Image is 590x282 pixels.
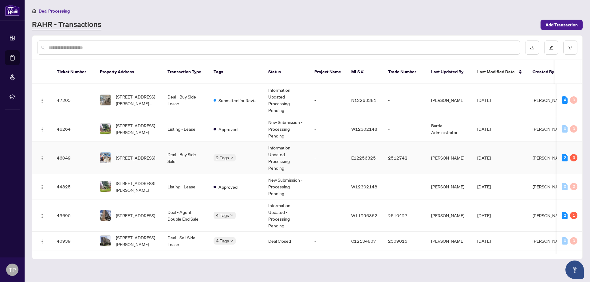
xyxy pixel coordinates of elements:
[351,155,376,160] span: E12256325
[570,96,577,104] div: 0
[570,125,577,133] div: 0
[32,9,36,13] span: home
[40,214,45,218] img: Logo
[477,97,491,103] span: [DATE]
[533,213,566,218] span: [PERSON_NAME]
[309,142,346,174] td: -
[477,68,515,75] span: Last Modified Date
[163,199,209,232] td: Deal - Agent Double End Sale
[426,174,472,199] td: [PERSON_NAME]
[533,238,566,244] span: [PERSON_NAME]
[309,232,346,250] td: -
[426,84,472,116] td: [PERSON_NAME]
[426,142,472,174] td: [PERSON_NAME]
[544,41,558,55] button: edit
[533,97,566,103] span: [PERSON_NAME]
[230,239,233,242] span: down
[263,142,309,174] td: Information Updated - Processing Pending
[570,237,577,245] div: 0
[32,19,101,30] a: RAHR - Transactions
[383,142,426,174] td: 2512742
[37,153,47,163] button: Logo
[263,116,309,142] td: New Submission - Processing Pending
[230,214,233,217] span: down
[426,232,472,250] td: [PERSON_NAME]
[40,156,45,161] img: Logo
[216,212,229,219] span: 4 Tags
[40,98,45,103] img: Logo
[528,60,564,84] th: Created By
[570,154,577,161] div: 3
[263,174,309,199] td: New Submission - Processing Pending
[52,116,95,142] td: 46264
[116,180,158,193] span: [STREET_ADDRESS][PERSON_NAME]
[116,122,158,136] span: [STREET_ADDRESS][PERSON_NAME]
[477,184,491,189] span: [DATE]
[218,183,238,190] span: Approved
[95,60,163,84] th: Property Address
[562,237,568,245] div: 0
[263,84,309,116] td: Information Updated - Processing Pending
[383,84,426,116] td: -
[426,60,472,84] th: Last Updated By
[351,126,377,132] span: W12302148
[163,232,209,250] td: Deal - Sell Side Lease
[562,212,568,219] div: 2
[570,212,577,219] div: 1
[565,261,584,279] button: Open asap
[37,124,47,134] button: Logo
[163,116,209,142] td: Listing - Lease
[40,185,45,190] img: Logo
[472,60,528,84] th: Last Modified Date
[100,153,111,163] img: thumbnail-img
[383,199,426,232] td: 2510427
[100,124,111,134] img: thumbnail-img
[163,60,209,84] th: Transaction Type
[116,154,155,161] span: [STREET_ADDRESS]
[37,211,47,220] button: Logo
[218,126,238,133] span: Approved
[346,60,383,84] th: MLS #
[39,8,70,14] span: Deal Processing
[52,199,95,232] td: 43690
[477,126,491,132] span: [DATE]
[100,181,111,192] img: thumbnail-img
[163,84,209,116] td: Deal - Buy Side Lease
[52,232,95,250] td: 40939
[52,60,95,84] th: Ticket Number
[163,142,209,174] td: Deal - Buy Side Sale
[562,183,568,190] div: 0
[426,116,472,142] td: Barrie Administrator
[477,155,491,160] span: [DATE]
[52,174,95,199] td: 44825
[562,96,568,104] div: 4
[563,41,577,55] button: filter
[263,199,309,232] td: Information Updated - Processing Pending
[218,97,258,104] span: Submitted for Review
[116,93,158,107] span: [STREET_ADDRESS][PERSON_NAME][PERSON_NAME]
[545,20,578,30] span: Add Transaction
[309,199,346,232] td: -
[351,213,377,218] span: W11996362
[40,127,45,132] img: Logo
[383,60,426,84] th: Trade Number
[351,97,376,103] span: N12263381
[568,45,572,50] span: filter
[9,265,16,274] span: TP
[309,84,346,116] td: -
[351,238,376,244] span: C12134807
[116,212,155,219] span: [STREET_ADDRESS]
[5,5,20,16] img: logo
[309,174,346,199] td: -
[533,126,566,132] span: [PERSON_NAME]
[477,213,491,218] span: [DATE]
[37,182,47,191] button: Logo
[309,116,346,142] td: -
[216,237,229,244] span: 4 Tags
[533,184,566,189] span: [PERSON_NAME]
[570,183,577,190] div: 0
[116,234,158,248] span: [STREET_ADDRESS][PERSON_NAME]
[263,232,309,250] td: Deal Closed
[383,232,426,250] td: 2509015
[477,238,491,244] span: [DATE]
